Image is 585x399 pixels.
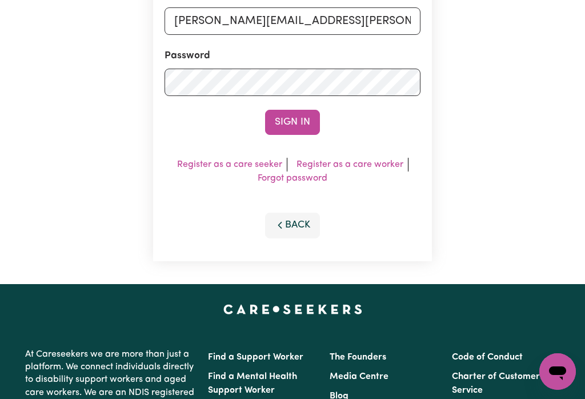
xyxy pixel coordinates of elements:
[539,353,576,390] iframe: Button to launch messaging window, conversation in progress
[223,305,362,314] a: Careseekers home page
[452,372,540,395] a: Charter of Customer Service
[265,213,320,238] button: Back
[265,110,320,135] button: Sign In
[165,49,210,63] label: Password
[258,174,327,183] a: Forgot password
[165,7,420,35] input: Email address
[330,372,388,381] a: Media Centre
[452,353,523,362] a: Code of Conduct
[208,372,297,395] a: Find a Mental Health Support Worker
[330,353,386,362] a: The Founders
[208,353,303,362] a: Find a Support Worker
[177,160,282,169] a: Register as a care seeker
[296,160,403,169] a: Register as a care worker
